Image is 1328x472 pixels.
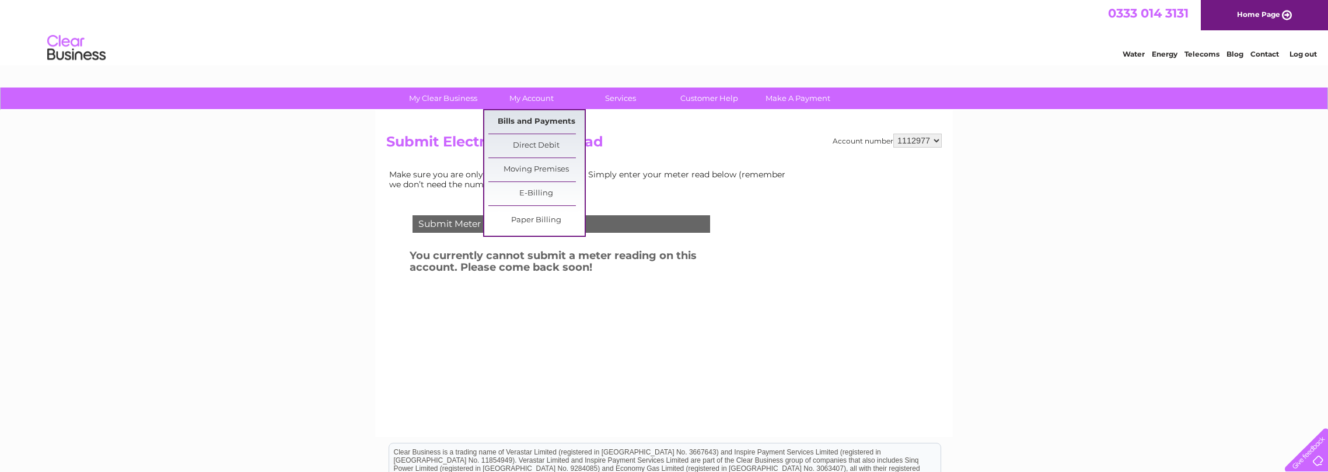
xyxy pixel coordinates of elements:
[572,88,669,109] a: Services
[1108,6,1189,20] a: 0333 014 3131
[488,134,585,158] a: Direct Debit
[833,134,942,148] div: Account number
[484,88,580,109] a: My Account
[1184,50,1219,58] a: Telecoms
[389,6,941,57] div: Clear Business is a trading name of Verastar Limited (registered in [GEOGRAPHIC_DATA] No. 3667643...
[395,88,491,109] a: My Clear Business
[386,167,795,191] td: Make sure you are only paying for what you use. Simply enter your meter read below (remember we d...
[488,209,585,232] a: Paper Billing
[488,158,585,181] a: Moving Premises
[413,215,710,233] div: Submit Meter Read
[750,88,846,109] a: Make A Payment
[661,88,757,109] a: Customer Help
[488,182,585,205] a: E-Billing
[1226,50,1243,58] a: Blog
[47,30,106,66] img: logo.png
[1123,50,1145,58] a: Water
[488,110,585,134] a: Bills and Payments
[1152,50,1177,58] a: Energy
[1250,50,1279,58] a: Contact
[386,134,942,156] h2: Submit Electricity Meter Read
[1289,50,1317,58] a: Log out
[410,247,741,279] h3: You currently cannot submit a meter reading on this account. Please come back soon!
